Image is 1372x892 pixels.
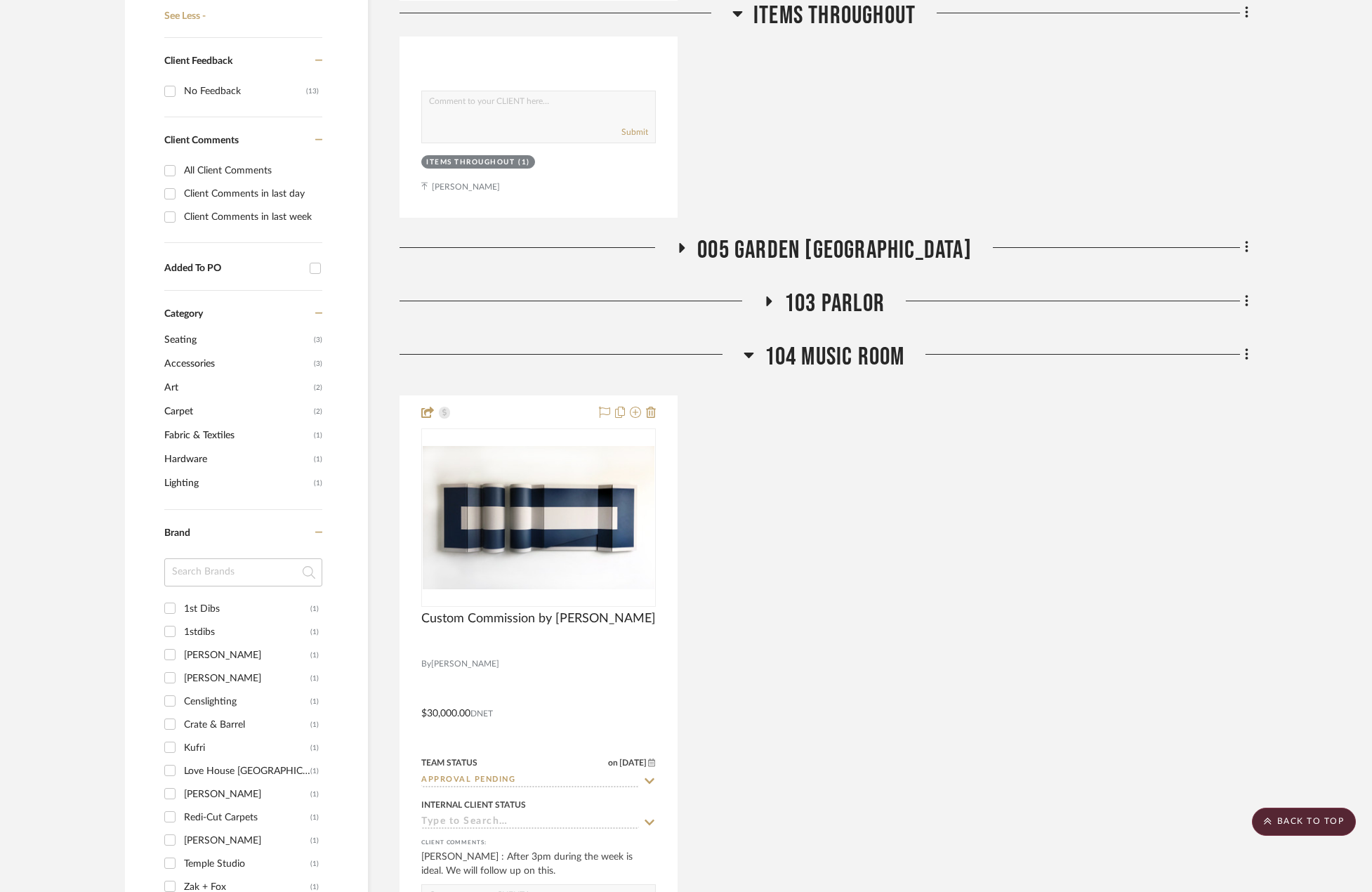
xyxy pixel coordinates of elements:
span: [PERSON_NAME] [431,657,499,671]
div: (1) [310,760,319,782]
span: Hardware [164,447,310,471]
span: Client Feedback [164,56,232,66]
div: 1stdibs [184,621,310,643]
span: (3) [314,353,322,375]
div: (13) [306,80,319,103]
span: Brand [164,528,190,538]
span: (2) [314,400,322,423]
input: Search Brands [164,558,322,586]
div: Team Status [421,756,477,769]
div: Internal Client Status [421,799,526,811]
span: (2) [314,376,322,399]
div: Client Comments in last day [184,183,319,205]
div: Temple Studio [184,853,310,875]
div: (1) [310,690,319,713]
div: [PERSON_NAME] [184,644,310,667]
div: (1) [310,598,319,620]
div: (1) [310,644,319,667]
span: Custom Commission by [PERSON_NAME] [421,611,656,627]
span: Category [164,308,203,320]
span: [DATE] [618,758,648,768]
scroll-to-top-button: BACK TO TOP [1252,808,1356,836]
span: Fabric & Textiles [164,424,310,447]
span: (1) [314,472,322,494]
div: (1) [518,157,530,168]
div: (1) [310,714,319,736]
div: (1) [310,621,319,643]
span: Client Comments [164,136,239,145]
div: Items Throughout [426,157,515,168]
input: Type to Search… [421,816,639,829]
span: 103 PARLOR [784,289,885,319]
input: Type to Search… [421,774,639,787]
div: [PERSON_NAME] [184,667,310,690]
span: Accessories [164,352,310,376]
div: (1) [310,667,319,690]
div: Client Comments in last week [184,206,319,228]
span: (1) [314,424,322,447]
div: (1) [310,783,319,806]
div: No Feedback [184,80,306,103]
div: [PERSON_NAME] : After 3pm during the week is ideal. We will follow up on this. [421,850,656,878]
div: Love House [GEOGRAPHIC_DATA] [184,760,310,782]
div: Kufri [184,737,310,759]
span: (3) [314,329,322,351]
div: (1) [310,829,319,852]
span: (1) [314,448,322,471]
div: (1) [310,853,319,875]
div: Added To PO [164,263,303,275]
span: By [421,657,431,671]
span: on [608,759,618,767]
button: Submit [621,126,648,138]
div: Redi-Cut Carpets [184,806,310,829]
div: Censlighting [184,690,310,713]
span: 005 GARDEN [GEOGRAPHIC_DATA] [697,235,972,265]
span: Lighting [164,471,310,495]
span: Seating [164,328,310,352]
div: [PERSON_NAME] [184,829,310,852]
div: All Client Comments [184,159,319,182]
div: (1) [310,737,319,759]
span: 104 MUSIC ROOM [765,342,905,372]
div: 1st Dibs [184,598,310,620]
div: (1) [310,806,319,829]
span: Carpet [164,400,310,424]
span: Art [164,376,310,400]
div: [PERSON_NAME] [184,783,310,806]
img: Custom Commission by Robert Moreland [423,446,654,589]
div: Crate & Barrel [184,714,310,736]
